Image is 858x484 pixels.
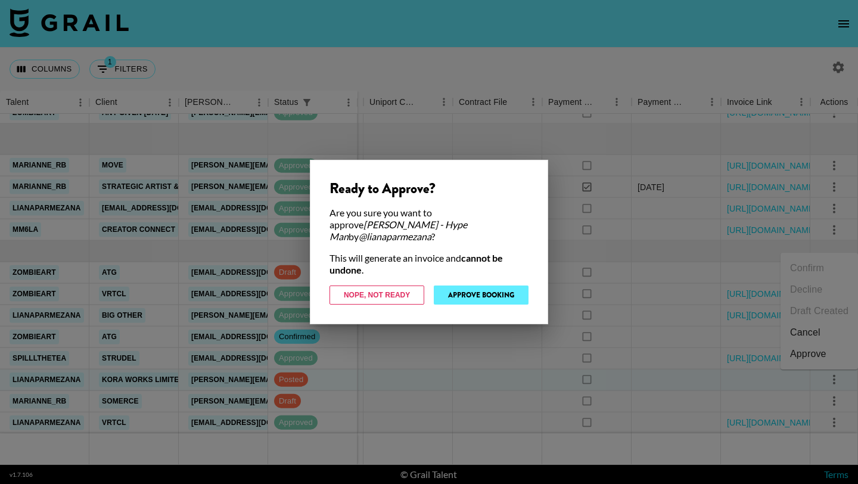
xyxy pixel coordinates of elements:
button: Nope, Not Ready [329,286,424,305]
em: @ lianaparmezana [359,231,431,242]
div: Are you sure you want to approve by ? [329,207,529,243]
em: [PERSON_NAME] - Hype Man [329,219,467,242]
div: This will generate an invoice and . [329,252,529,276]
button: Approve Booking [434,286,529,305]
strong: cannot be undone [329,252,503,275]
div: Ready to Approve? [329,179,529,197]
